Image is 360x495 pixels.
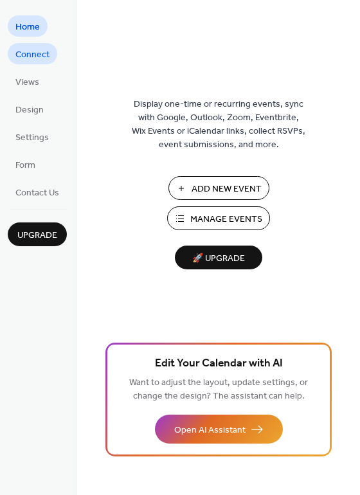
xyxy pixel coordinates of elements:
a: Settings [8,126,57,147]
span: Add New Event [192,183,262,196]
span: Contact Us [15,186,59,200]
a: Home [8,15,48,37]
span: Views [15,76,39,89]
button: Upgrade [8,222,67,246]
span: 🚀 Upgrade [183,250,255,267]
span: Upgrade [17,229,57,242]
span: Open AI Assistant [174,424,246,437]
button: Manage Events [167,206,270,230]
a: Design [8,98,51,120]
span: Manage Events [190,213,262,226]
a: Views [8,71,47,92]
span: Design [15,104,44,117]
span: Connect [15,48,50,62]
a: Contact Us [8,181,67,203]
span: Settings [15,131,49,145]
span: Want to adjust the layout, update settings, or change the design? The assistant can help. [129,374,308,405]
button: Add New Event [168,176,269,200]
span: Display one-time or recurring events, sync with Google, Outlook, Zoom, Eventbrite, Wix Events or ... [132,98,305,152]
span: Edit Your Calendar with AI [155,355,283,373]
button: Open AI Assistant [155,415,283,444]
span: Home [15,21,40,34]
button: 🚀 Upgrade [175,246,262,269]
a: Connect [8,43,57,64]
span: Form [15,159,35,172]
a: Form [8,154,43,175]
